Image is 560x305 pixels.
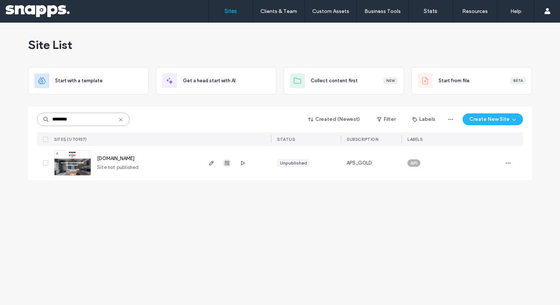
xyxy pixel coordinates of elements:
[54,137,87,142] span: SITES (1/70937)
[28,37,72,52] span: Site List
[55,77,103,84] span: Start with a template
[97,156,134,161] a: [DOMAIN_NAME]
[312,8,349,14] label: Custom Assets
[183,77,236,84] span: Get a head start with AI
[462,8,488,14] label: Resources
[406,113,442,125] button: Labels
[224,8,237,14] label: Sites
[260,8,297,14] label: Clients & Team
[364,8,401,14] label: Business Tools
[439,77,470,84] span: Start from file
[510,77,526,84] div: Beta
[370,113,403,125] button: Filter
[311,77,358,84] span: Collect content first
[407,137,423,142] span: LABELS
[28,67,149,95] div: Start with a template
[463,113,523,125] button: Create New Site
[302,113,367,125] button: Created (Newest)
[411,67,532,95] div: Start from fileBeta
[347,159,372,167] span: APS_GOLD
[156,67,276,95] div: Get a head start with AI
[410,160,417,166] span: API
[97,164,139,171] span: Site not published
[280,160,307,166] div: Unpublished
[277,137,295,142] span: STATUS
[284,67,404,95] div: Collect content firstNew
[510,8,521,14] label: Help
[424,8,437,14] label: Stats
[17,5,32,12] span: Help
[383,77,398,84] div: New
[347,137,378,142] span: SUBSCRIPTION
